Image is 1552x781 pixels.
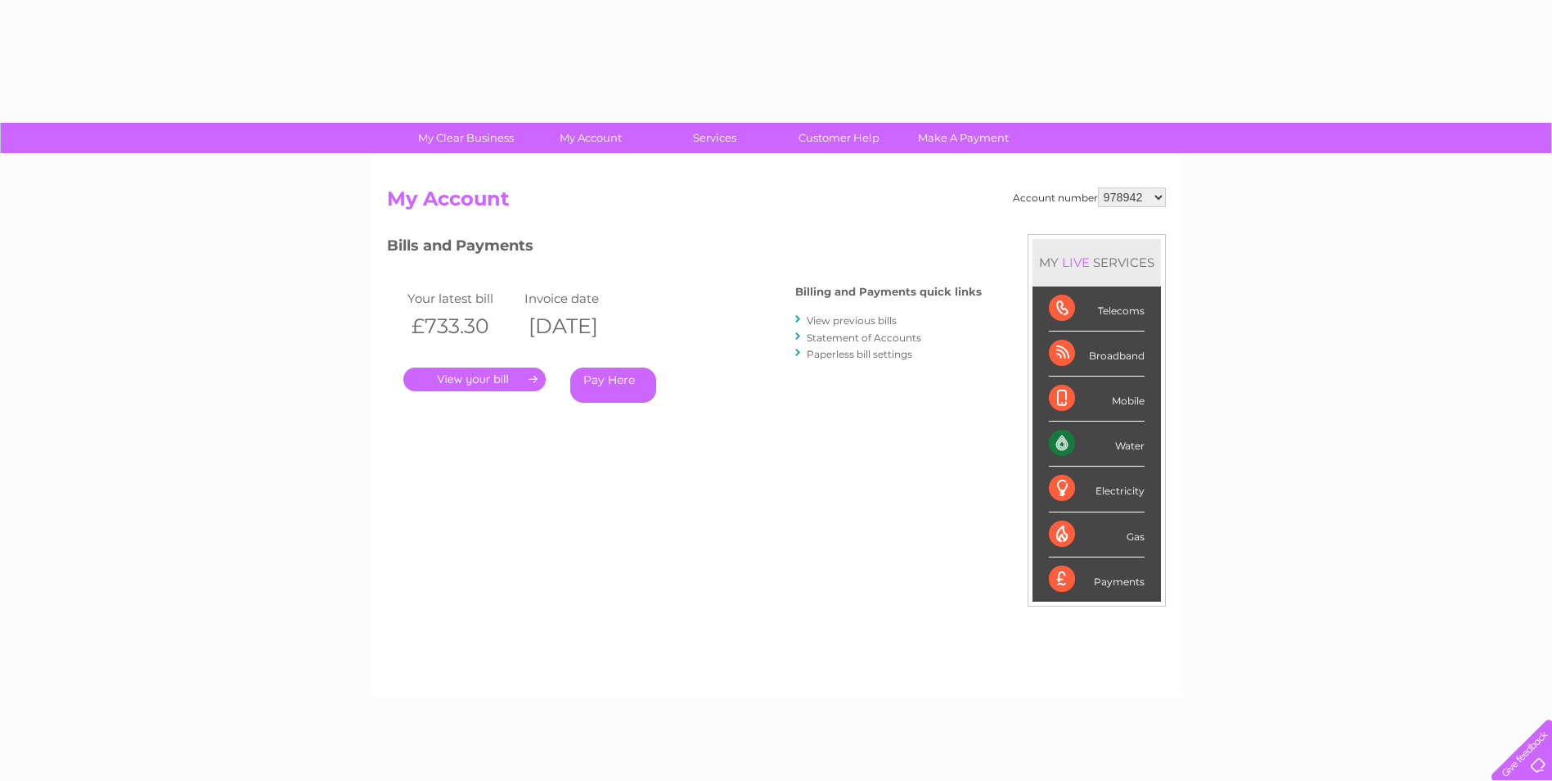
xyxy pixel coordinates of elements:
[1049,512,1145,558] div: Gas
[1049,287,1145,332] div: Telecoms
[1049,332,1145,377] div: Broadband
[807,332,921,344] a: Statement of Accounts
[1049,422,1145,467] div: Water
[523,123,658,153] a: My Account
[772,123,906,153] a: Customer Help
[520,287,638,309] td: Invoice date
[1032,239,1161,286] div: MY SERVICES
[1049,558,1145,602] div: Payments
[403,368,546,391] a: .
[403,309,521,343] th: £733.30
[1049,377,1145,422] div: Mobile
[807,348,912,360] a: Paperless bill settings
[398,123,533,153] a: My Clear Business
[1059,255,1093,270] div: LIVE
[647,123,782,153] a: Services
[795,286,982,298] h4: Billing and Payments quick links
[896,123,1031,153] a: Make A Payment
[807,314,897,327] a: View previous bills
[1013,187,1166,207] div: Account number
[1049,467,1145,512] div: Electricity
[387,234,982,263] h3: Bills and Payments
[387,187,1166,219] h2: My Account
[403,287,521,309] td: Your latest bill
[570,368,656,403] a: Pay Here
[520,309,638,343] th: [DATE]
